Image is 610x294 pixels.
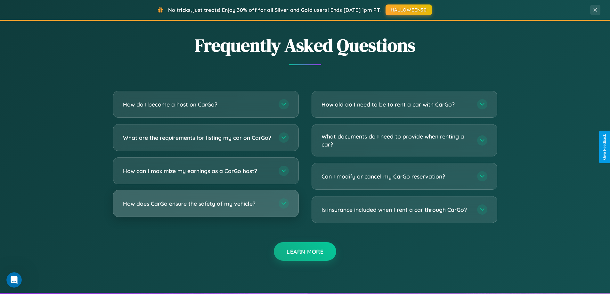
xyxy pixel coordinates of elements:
h3: How old do I need to be to rent a car with CarGo? [321,100,471,108]
h3: Can I modify or cancel my CarGo reservation? [321,172,471,180]
div: Give Feedback [602,134,607,160]
h3: How does CarGo ensure the safety of my vehicle? [123,200,272,208]
h3: How do I become a host on CarGo? [123,100,272,108]
h3: What are the requirements for listing my car on CarGo? [123,134,272,142]
h3: How can I maximize my earnings as a CarGo host? [123,167,272,175]
button: HALLOWEEN30 [386,4,432,15]
iframe: Intercom live chat [6,272,22,288]
span: No tricks, just treats! Enjoy 30% off for all Silver and Gold users! Ends [DATE] 1pm PT. [168,7,381,13]
h3: What documents do I need to provide when renting a car? [321,132,471,148]
h3: Is insurance included when I rent a car through CarGo? [321,206,471,214]
button: Learn More [274,242,336,261]
h2: Frequently Asked Questions [113,33,497,58]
